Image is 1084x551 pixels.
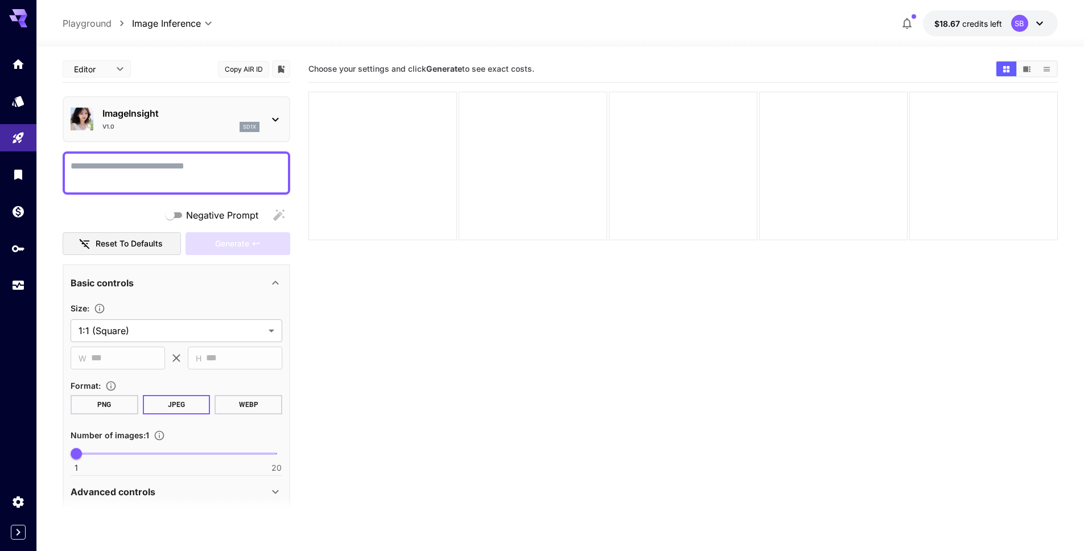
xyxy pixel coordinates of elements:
[89,303,110,314] button: Adjust the dimensions of the generated image by specifying its width and height in pixels, or sel...
[271,462,282,474] span: 20
[71,102,282,137] div: ImageInsightv1.0sd1x
[934,19,962,28] span: $18.67
[79,352,86,365] span: W
[11,278,25,293] div: Usage
[101,380,121,392] button: Choose the file format for the output image.
[143,395,211,414] button: JPEG
[1017,61,1037,76] button: Show media in video view
[196,352,201,365] span: H
[79,324,264,338] span: 1:1 (Square)
[71,485,155,499] p: Advanced controls
[276,62,286,76] button: Add to library
[71,478,282,505] div: Advanced controls
[63,232,181,256] button: Reset to defaults
[11,167,25,182] div: Library
[71,381,101,390] span: Format :
[1011,15,1028,32] div: SB
[11,204,25,219] div: Wallet
[74,63,109,75] span: Editor
[71,303,89,313] span: Size :
[11,57,25,71] div: Home
[71,276,134,290] p: Basic controls
[995,60,1058,77] div: Show media in grid viewShow media in video viewShow media in list view
[11,241,25,256] div: API Keys
[63,17,112,30] a: Playground
[11,495,25,509] div: Settings
[1037,61,1057,76] button: Show media in list view
[132,17,201,30] span: Image Inference
[149,430,170,441] button: Specify how many images to generate in a single request. Each image generation will be charged se...
[71,430,149,440] span: Number of images : 1
[71,269,282,297] div: Basic controls
[102,122,114,131] p: v1.0
[934,18,1002,30] div: $18.67433
[11,94,25,108] div: Models
[102,106,259,120] p: ImageInsight
[962,19,1002,28] span: credits left
[186,208,258,222] span: Negative Prompt
[11,131,25,145] div: Playground
[215,395,282,414] button: WEBP
[923,10,1058,36] button: $18.67433SB
[308,64,534,73] span: Choose your settings and click to see exact costs.
[11,525,26,540] button: Expand sidebar
[218,61,269,77] button: Copy AIR ID
[63,17,132,30] nav: breadcrumb
[71,395,138,414] button: PNG
[996,61,1016,76] button: Show media in grid view
[426,64,462,73] b: Generate
[243,123,256,131] p: sd1x
[75,462,78,474] span: 1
